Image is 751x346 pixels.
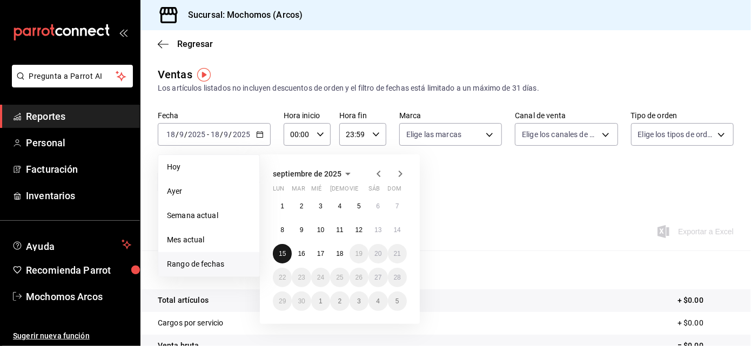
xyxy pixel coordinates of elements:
p: + $0.00 [678,317,734,329]
abbr: 4 de octubre de 2025 [376,297,380,305]
abbr: jueves [330,185,394,196]
abbr: 15 de septiembre de 2025 [279,250,286,257]
abbr: 8 de septiembre de 2025 [280,226,284,234]
button: open_drawer_menu [119,28,128,37]
span: Reportes [26,109,131,124]
abbr: domingo [388,185,401,196]
button: 8 de septiembre de 2025 [273,220,292,240]
span: Recomienda Parrot [26,263,131,277]
abbr: 5 de septiembre de 2025 [357,202,361,210]
div: Ventas [158,66,192,83]
abbr: 24 de septiembre de 2025 [317,274,324,281]
button: 15 de septiembre de 2025 [273,244,292,263]
button: 27 de septiembre de 2025 [368,268,387,287]
abbr: 25 de septiembre de 2025 [336,274,343,281]
button: 4 de octubre de 2025 [368,291,387,311]
label: Hora inicio [284,112,331,120]
button: 3 de septiembre de 2025 [311,196,330,216]
button: 29 de septiembre de 2025 [273,291,292,311]
a: Pregunta a Parrot AI [8,78,133,90]
span: Facturación [26,162,131,177]
button: 30 de septiembre de 2025 [292,291,311,311]
button: 9 de septiembre de 2025 [292,220,311,240]
button: 19 de septiembre de 2025 [350,244,368,263]
span: Ayer [167,186,251,197]
button: 5 de octubre de 2025 [388,291,407,311]
span: Mochomos Arcos [26,289,131,304]
span: Rango de fechas [167,259,251,270]
span: Inventarios [26,188,131,203]
abbr: 5 de octubre de 2025 [395,297,399,305]
input: ---- [187,130,206,139]
button: 5 de septiembre de 2025 [350,196,368,216]
abbr: 30 de septiembre de 2025 [298,297,305,305]
label: Tipo de orden [631,112,734,120]
abbr: 1 de octubre de 2025 [319,297,323,305]
button: 2 de septiembre de 2025 [292,196,311,216]
abbr: 28 de septiembre de 2025 [394,274,401,281]
abbr: 14 de septiembre de 2025 [394,226,401,234]
button: Pregunta a Parrot AI [12,65,133,87]
label: Fecha [158,112,271,120]
button: 18 de septiembre de 2025 [330,244,349,263]
button: 21 de septiembre de 2025 [388,244,407,263]
span: Pregunta a Parrot AI [29,71,116,82]
button: Regresar [158,39,213,49]
abbr: 4 de septiembre de 2025 [338,202,342,210]
button: 23 de septiembre de 2025 [292,268,311,287]
span: septiembre de 2025 [273,169,341,178]
abbr: 20 de septiembre de 2025 [374,250,381,257]
h3: Sucursal: Mochomos (Arcos) [179,9,303,22]
label: Hora fin [339,112,386,120]
abbr: 16 de septiembre de 2025 [298,250,305,257]
abbr: 27 de septiembre de 2025 [374,274,381,281]
span: - [207,130,209,139]
input: ---- [232,130,251,139]
abbr: 18 de septiembre de 2025 [336,250,343,257]
p: Total artículos [158,295,209,306]
input: -- [166,130,176,139]
abbr: viernes [350,185,358,196]
abbr: 9 de septiembre de 2025 [300,226,304,234]
abbr: 3 de septiembre de 2025 [319,202,323,210]
input: -- [224,130,229,139]
abbr: martes [292,185,305,196]
img: Tooltip marker [197,68,211,82]
span: Regresar [177,39,213,49]
button: 4 de septiembre de 2025 [330,196,349,216]
abbr: 2 de octubre de 2025 [338,297,342,305]
abbr: sábado [368,185,380,196]
span: Elige las marcas [406,129,461,140]
button: 1 de octubre de 2025 [311,291,330,311]
span: Elige los canales de venta [522,129,598,140]
abbr: 23 de septiembre de 2025 [298,274,305,281]
span: / [229,130,232,139]
button: 2 de octubre de 2025 [330,291,349,311]
input: -- [210,130,220,139]
abbr: 26 de septiembre de 2025 [356,274,363,281]
button: 12 de septiembre de 2025 [350,220,368,240]
button: 17 de septiembre de 2025 [311,244,330,263]
abbr: 11 de septiembre de 2025 [336,226,343,234]
span: Semana actual [167,210,251,221]
abbr: 19 de septiembre de 2025 [356,250,363,257]
button: 1 de septiembre de 2025 [273,196,292,216]
button: 13 de septiembre de 2025 [368,220,387,240]
button: 24 de septiembre de 2025 [311,268,330,287]
button: 20 de septiembre de 2025 [368,244,387,263]
span: Sugerir nueva función [13,330,131,342]
label: Marca [399,112,502,120]
span: Ayuda [26,238,117,251]
abbr: 3 de octubre de 2025 [357,297,361,305]
abbr: 10 de septiembre de 2025 [317,226,324,234]
abbr: 7 de septiembre de 2025 [395,202,399,210]
button: 7 de septiembre de 2025 [388,196,407,216]
button: 16 de septiembre de 2025 [292,244,311,263]
abbr: 12 de septiembre de 2025 [356,226,363,234]
button: 25 de septiembre de 2025 [330,268,349,287]
p: Cargos por servicio [158,317,224,329]
span: Elige los tipos de orden [638,129,714,140]
button: 11 de septiembre de 2025 [330,220,349,240]
input: -- [179,130,184,139]
abbr: 22 de septiembre de 2025 [279,274,286,281]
